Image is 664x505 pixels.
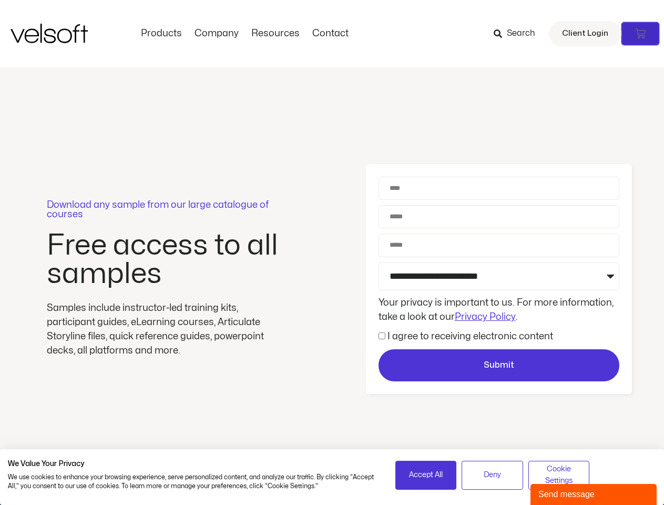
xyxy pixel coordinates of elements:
h2: Free access to all samples [47,231,283,288]
span: Submit [484,359,514,372]
p: Download any sample from our large catalogue of courses [47,200,283,219]
span: Deny [484,469,501,481]
a: Client Login [549,21,621,46]
a: ResourcesMenu Toggle [245,28,306,39]
div: Your privacy is important to us. For more information, take a look at our . [376,296,622,324]
a: CompanyMenu Toggle [188,28,245,39]
iframe: chat widget [530,482,659,505]
button: Deny all cookies [462,461,523,490]
button: Submit [379,349,619,382]
p: We use cookies to enhance your browsing experience, serve personalized content, and analyze our t... [8,473,380,491]
span: Cookie Settings [535,463,583,487]
img: Velsoft Training Materials [11,24,88,43]
a: Privacy Policy [455,312,516,321]
span: Accept All [409,469,443,481]
a: Search [494,25,543,43]
h2: We Value Your Privacy [8,459,380,469]
button: Adjust cookie preferences [528,461,590,490]
div: Samples include instructor-led training kits, participant guides, eLearning courses, Articulate S... [47,301,283,358]
span: Search [507,27,535,41]
label: I agree to receiving electronic content [387,332,553,341]
a: ContactMenu Toggle [306,28,355,39]
a: ProductsMenu Toggle [135,28,188,39]
span: Client Login [562,27,608,41]
button: Accept all cookies [395,461,457,490]
nav: Menu [135,28,355,39]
